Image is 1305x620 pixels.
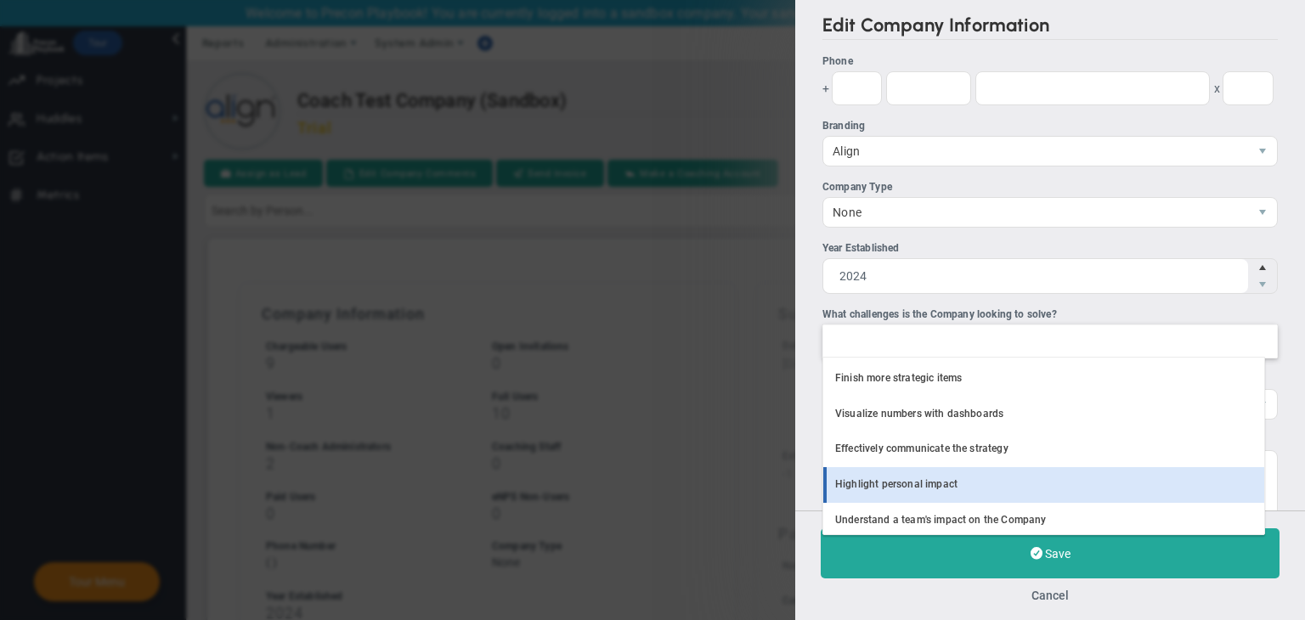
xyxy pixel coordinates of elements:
input: Phone + x [886,71,971,105]
button: Cancel [1031,589,1069,602]
li: Finish more strategic items [823,361,1264,397]
input: Phone + x [1223,71,1274,105]
li: Visualize numbers with dashboards [823,397,1264,432]
input: Year Established [823,259,1248,293]
span: Align [823,137,1248,166]
li: Understand a team's impact on the Company [823,503,1264,538]
span: Decrease value [1248,276,1277,293]
div: Year Established [822,240,1278,256]
div: Company Type [822,179,1278,195]
li: Highlight personal impact [823,467,1264,503]
li: Effectively communicate the strategy [823,431,1264,467]
h2: Edit Company Information [822,14,1278,40]
span: Save [1045,547,1071,561]
div: What challenges is the Company looking to solve? [822,307,1278,323]
span: select [1248,198,1277,227]
span: Increase value [1248,259,1277,276]
span: select [1248,137,1277,166]
button: Save [821,528,1280,578]
span: None [823,198,1248,227]
input: Phone + x [975,71,1210,105]
div: Branding [822,118,1278,134]
div: Phone [822,54,1278,70]
span: x [1214,71,1220,105]
input: Phone + x [832,71,882,105]
input: What challenges is the Company looking to solve? [823,325,862,356]
span: + [822,71,829,105]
